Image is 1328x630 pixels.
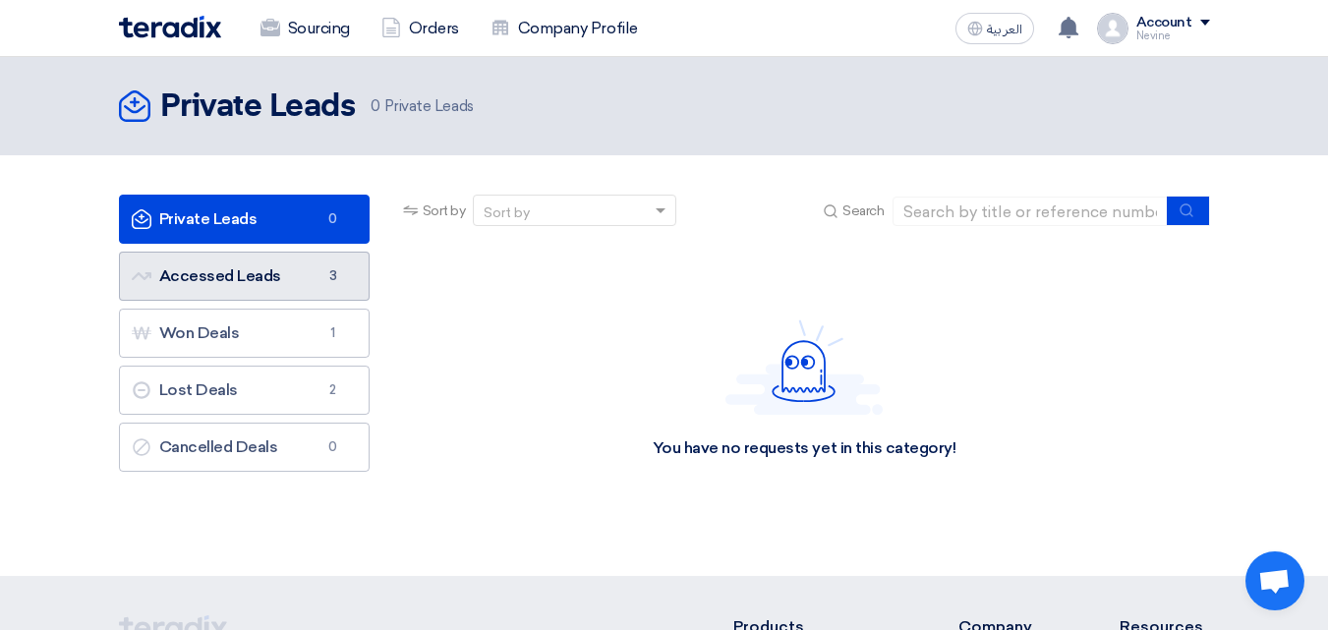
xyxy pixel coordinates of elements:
[1136,30,1210,41] div: Nevine
[1136,15,1192,31] div: Account
[987,23,1022,36] span: العربية
[245,7,366,50] a: Sourcing
[725,319,883,415] img: Hello
[955,13,1034,44] button: العربية
[653,438,956,459] div: You have no requests yet in this category!
[371,97,380,115] span: 0
[119,252,370,301] a: Accessed Leads3
[321,209,345,229] span: 0
[475,7,654,50] a: Company Profile
[119,366,370,415] a: Lost Deals2
[321,323,345,343] span: 1
[371,95,473,118] span: Private Leads
[119,423,370,472] a: Cancelled Deals0
[893,197,1168,226] input: Search by title or reference number
[1245,551,1304,610] div: Open chat
[366,7,475,50] a: Orders
[484,202,530,223] div: Sort by
[1097,13,1128,44] img: profile_test.png
[321,266,345,286] span: 3
[119,195,370,244] a: Private Leads0
[321,437,345,457] span: 0
[423,200,466,221] span: Sort by
[321,380,345,400] span: 2
[842,200,884,221] span: Search
[119,309,370,358] a: Won Deals1
[119,16,221,38] img: Teradix logo
[160,87,356,127] h2: Private Leads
